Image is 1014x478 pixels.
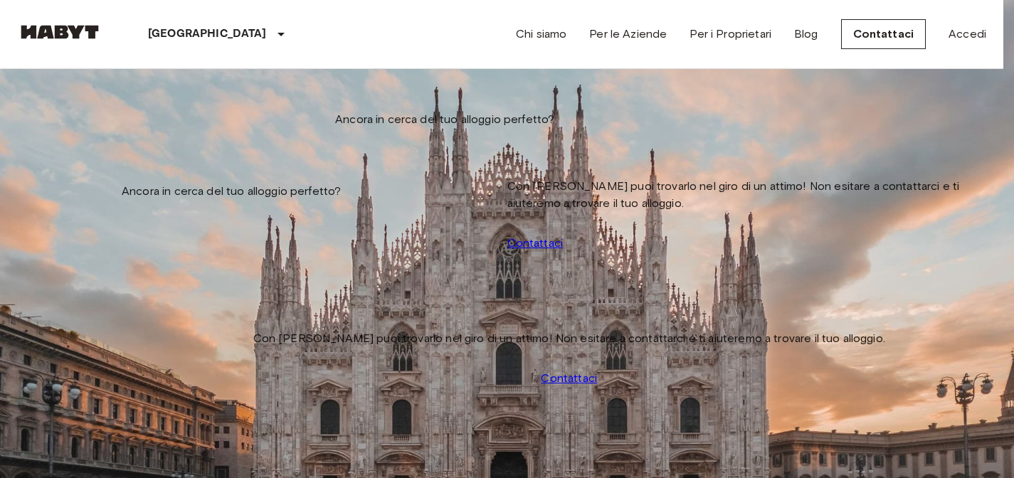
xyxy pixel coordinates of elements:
[794,26,818,43] a: Blog
[541,370,597,387] a: Contattaci
[690,26,771,43] a: Per i Proprietari
[589,26,667,43] a: Per le Aziende
[516,26,566,43] a: Chi siamo
[17,25,102,39] img: Habyt
[841,19,926,49] a: Contattaci
[949,26,986,43] a: Accedi
[148,26,267,43] p: [GEOGRAPHIC_DATA]
[253,330,885,347] span: Con [PERSON_NAME] puoi trovarlo nel giro di un attimo! Non esitare a contattarci e ti aiuteremo a...
[335,111,554,128] span: Ancora in cerca del tuo alloggio perfetto?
